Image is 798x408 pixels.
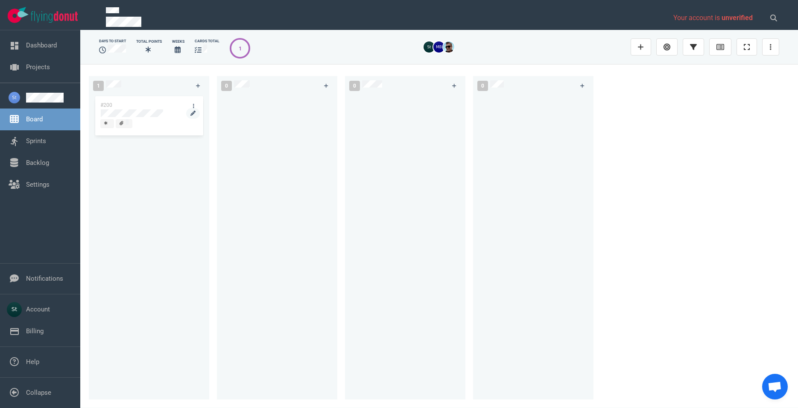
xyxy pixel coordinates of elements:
[477,81,488,91] span: 0
[26,275,63,282] a: Notifications
[172,39,184,44] div: Weeks
[26,358,39,366] a: Help
[762,374,788,399] div: Open chat
[136,39,162,44] div: Total Points
[26,327,44,335] a: Billing
[26,137,46,145] a: Sprints
[722,14,753,22] span: unverified
[26,63,50,71] a: Projects
[221,81,232,91] span: 0
[26,159,49,167] a: Backlog
[93,81,104,91] span: 1
[26,41,57,49] a: Dashboard
[26,389,51,396] a: Collapse
[99,38,126,44] div: days to start
[26,181,50,188] a: Settings
[443,41,454,53] img: 26
[31,11,78,23] img: Flying Donut text logo
[673,14,753,22] span: Your account is
[424,41,435,53] img: 26
[239,44,242,53] div: 1
[349,81,360,91] span: 0
[26,114,73,124] span: Board
[26,305,50,313] a: Account
[100,102,112,108] a: #200
[433,41,444,53] img: 26
[195,38,219,44] div: cards total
